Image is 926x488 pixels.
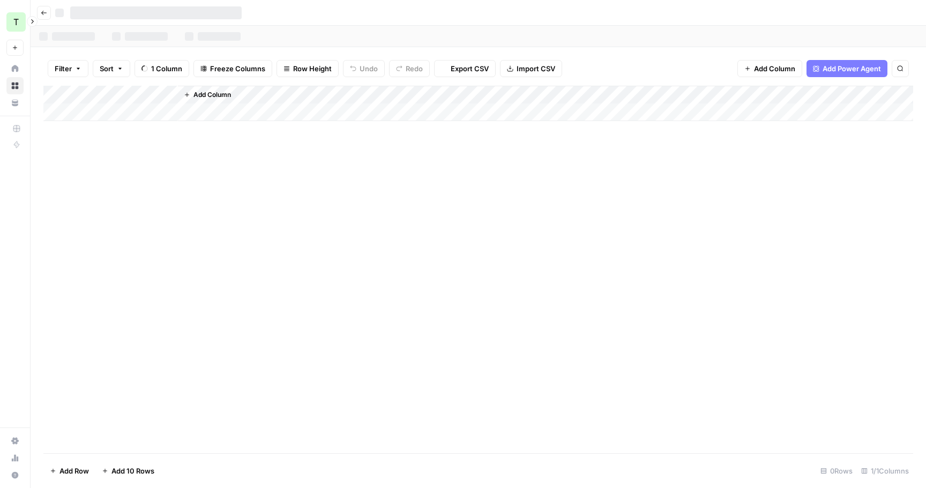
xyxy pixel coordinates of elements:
[13,16,19,28] span: T
[48,60,88,77] button: Filter
[95,462,161,479] button: Add 10 Rows
[180,88,235,102] button: Add Column
[754,63,795,74] span: Add Column
[55,63,72,74] span: Filter
[193,90,231,100] span: Add Column
[135,60,189,77] button: 1 Column
[6,94,24,111] a: Your Data
[6,432,24,449] a: Settings
[151,63,182,74] span: 1 Column
[406,63,423,74] span: Redo
[360,63,378,74] span: Undo
[737,60,802,77] button: Add Column
[293,63,332,74] span: Row Height
[517,63,555,74] span: Import CSV
[6,449,24,467] a: Usage
[111,466,154,476] span: Add 10 Rows
[277,60,339,77] button: Row Height
[6,9,24,35] button: Workspace: TY SEO Team
[857,462,913,479] div: 1/1 Columns
[434,60,496,77] button: Export CSV
[451,63,489,74] span: Export CSV
[816,462,857,479] div: 0 Rows
[389,60,430,77] button: Redo
[6,467,24,484] button: Help + Support
[6,77,24,94] a: Browse
[93,60,130,77] button: Sort
[100,63,114,74] span: Sort
[210,63,265,74] span: Freeze Columns
[823,63,881,74] span: Add Power Agent
[6,60,24,77] a: Home
[193,60,272,77] button: Freeze Columns
[500,60,562,77] button: Import CSV
[806,60,887,77] button: Add Power Agent
[59,466,89,476] span: Add Row
[343,60,385,77] button: Undo
[43,462,95,479] button: Add Row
